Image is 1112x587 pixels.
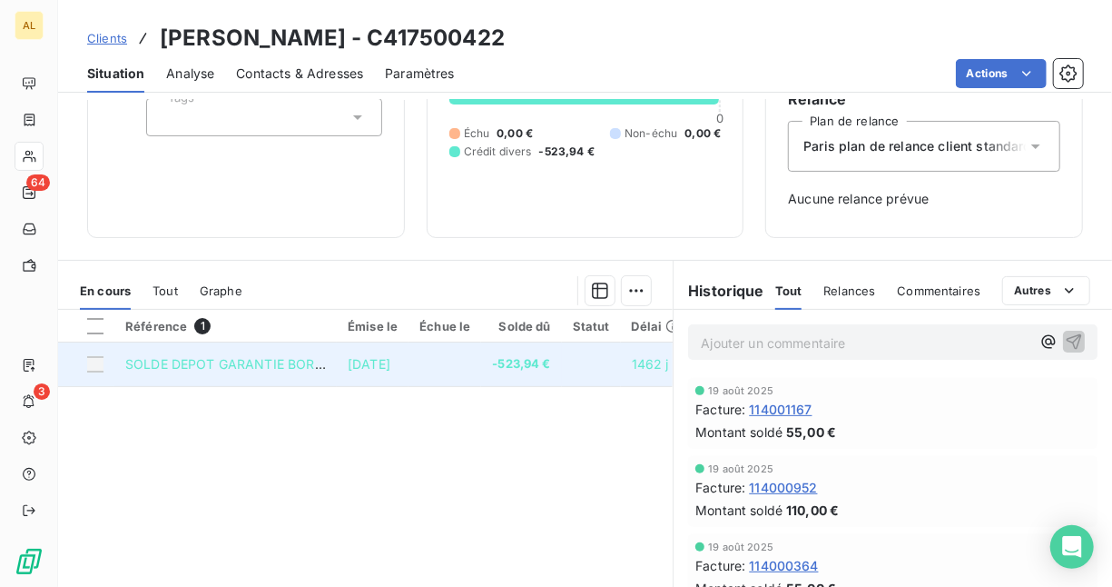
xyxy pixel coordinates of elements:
span: En cours [80,284,131,298]
span: Graphe [200,284,242,298]
div: AL [15,11,44,40]
span: Échu [464,125,490,142]
span: Montant soldé [695,501,782,520]
span: SOLDE DEPOT GARANTIE BORGNA [125,356,343,372]
span: 64 [26,174,50,191]
div: Référence [125,318,326,334]
span: Paris plan de relance client standard [803,137,1032,155]
span: -523,94 € [539,144,595,160]
span: 19 août 2025 [708,463,773,474]
span: 19 août 2025 [708,385,773,396]
input: Ajouter une valeur [162,109,176,125]
h3: [PERSON_NAME] - C417500422 [160,22,505,55]
div: Statut [573,319,610,333]
span: 0,00 € [684,125,721,142]
span: Situation [87,65,144,83]
span: Analyse [166,65,214,83]
img: Logo LeanPay [15,547,44,576]
div: Échue le [419,319,470,333]
span: Facture : [695,478,745,497]
h6: Historique [674,280,764,302]
span: [DATE] [348,356,390,372]
span: 19 août 2025 [708,542,773,552]
span: -523,94 € [492,355,550,373]
span: Contacts & Adresses [236,65,363,83]
span: 3 [34,383,50,400]
span: 1 [194,318,211,334]
span: 0,00 € [497,125,533,142]
span: Montant soldé [695,423,782,442]
span: Facture : [695,556,745,575]
span: Commentaires [898,284,981,298]
span: 110,00 € [786,501,839,520]
span: 1462 j [632,356,669,372]
button: Actions [956,59,1047,88]
span: Paramètres [385,65,455,83]
a: Clients [87,29,127,47]
span: 114000364 [749,556,818,575]
div: Délai [632,319,681,333]
div: Solde dû [492,319,550,333]
span: 114000952 [749,478,817,497]
div: Open Intercom Messenger [1050,525,1094,569]
span: Facture : [695,400,745,419]
span: 114001167 [749,400,812,419]
span: Tout [775,284,802,298]
span: Clients [87,31,127,45]
span: Aucune relance prévue [788,190,1060,208]
span: Non-échu [625,125,677,142]
button: Autres [1002,276,1090,305]
div: Émise le [348,319,398,333]
span: Crédit divers [464,144,532,160]
span: Tout [153,284,178,298]
span: 0 [716,111,723,125]
span: 55,00 € [786,423,836,442]
span: Relances [823,284,875,298]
